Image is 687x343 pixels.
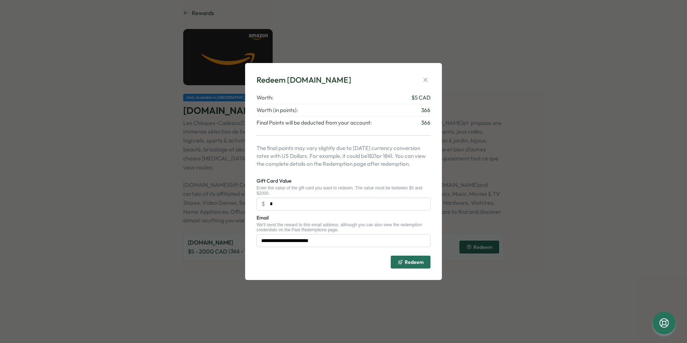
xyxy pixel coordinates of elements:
[405,260,424,265] span: Redeem
[257,177,291,185] label: Gift Card Value
[257,119,372,127] span: Final Points will be deducted from your account:
[411,94,430,102] span: $ 5 CAD
[257,106,298,114] span: Worth (in points):
[257,74,351,86] div: Redeem [DOMAIN_NAME]
[257,222,430,233] div: We'll send the reward to this email address, although you can also view the redemption credential...
[421,119,430,127] span: 366
[257,214,269,222] label: Email
[391,256,430,269] button: Redeem
[257,94,273,102] span: Worth:
[257,185,430,196] div: Enter the value of the gift card you want to redeem. The value must be between $5 and $2000.
[421,106,430,114] span: 366
[257,144,430,168] p: The final points may vary slightly due to [DATE] currency conversion rates with US Dollars. For e...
